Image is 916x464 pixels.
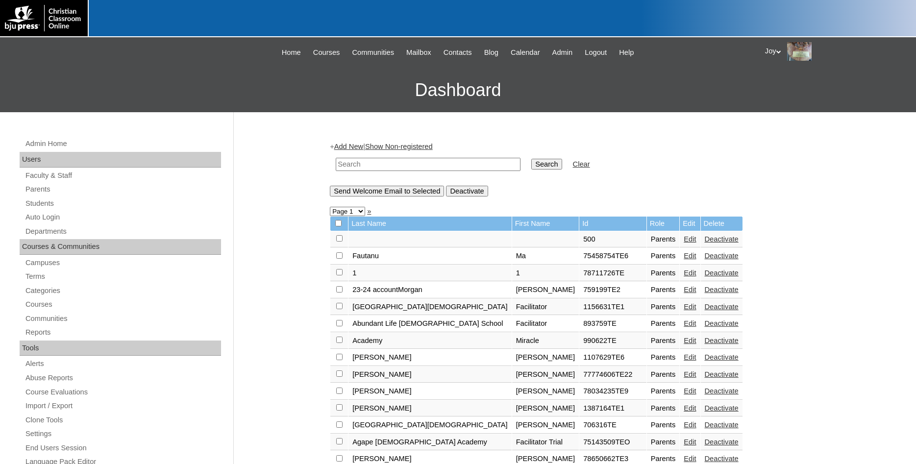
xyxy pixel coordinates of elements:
td: 1 [512,265,579,282]
span: Communities [352,47,395,58]
a: Mailbox [401,47,436,58]
a: Faculty & Staff [25,170,221,182]
input: Send Welcome Email to Selected [330,186,444,196]
td: Academy [348,333,512,349]
td: Abundant Life [DEMOGRAPHIC_DATA] School [348,316,512,332]
td: Edit [680,217,700,231]
td: Parents [647,248,680,265]
a: Terms [25,270,221,283]
td: [PERSON_NAME] [512,400,579,417]
td: Parents [647,349,680,366]
span: Contacts [444,47,472,58]
a: Edit [684,337,696,344]
td: [PERSON_NAME] [512,366,579,383]
td: 23-24 accountMorgan [348,282,512,298]
a: Edit [684,286,696,293]
div: Tools [20,341,221,356]
td: Miracle [512,333,579,349]
a: Deactivate [705,353,739,361]
a: Show Non-registered [365,143,433,150]
a: Edit [684,387,696,395]
td: 1156631TE1 [579,299,646,316]
a: » [367,207,371,215]
td: Agape [DEMOGRAPHIC_DATA] Academy [348,434,512,451]
span: Admin [552,47,573,58]
a: Deactivate [705,337,739,344]
img: logo-white.png [5,5,83,31]
a: Departments [25,225,221,238]
td: Parents [647,366,680,383]
a: Clone Tools [25,414,221,426]
td: 893759TE [579,316,646,332]
div: Users [20,152,221,168]
td: Role [647,217,680,231]
span: Courses [313,47,340,58]
td: [PERSON_NAME] [348,383,512,400]
a: Students [25,197,221,210]
a: Edit [684,353,696,361]
a: Deactivate [705,286,739,293]
a: Calendar [506,47,545,58]
td: Fautanu [348,248,512,265]
td: Last Name [348,217,512,231]
a: Admin Home [25,138,221,150]
a: Edit [684,370,696,378]
a: Categories [25,285,221,297]
td: 78711726TE [579,265,646,282]
span: Help [619,47,634,58]
img: Joy Dantz [787,42,812,61]
a: Deactivate [705,438,739,446]
td: 75458754TE6 [579,248,646,265]
a: Deactivate [705,303,739,311]
td: [PERSON_NAME] [348,366,512,383]
td: Parents [647,282,680,298]
td: 706316TE [579,417,646,434]
td: 75143509TEO [579,434,646,451]
a: Deactivate [705,404,739,412]
a: Deactivate [705,370,739,378]
a: Deactivate [705,319,739,327]
input: Search [531,159,562,170]
a: Edit [684,252,696,260]
td: Id [579,217,646,231]
a: Courses [308,47,345,58]
a: Blog [479,47,503,58]
h3: Dashboard [5,68,911,112]
a: Deactivate [705,252,739,260]
a: Courses [25,298,221,311]
a: Deactivate [705,235,739,243]
div: + | [330,142,815,196]
a: Clear [573,160,590,168]
td: [GEOGRAPHIC_DATA][DEMOGRAPHIC_DATA] [348,299,512,316]
a: Deactivate [705,269,739,277]
td: 1107629TE6 [579,349,646,366]
td: Facilitator Trial [512,434,579,451]
td: 77774606TE22 [579,366,646,383]
td: Parents [647,316,680,332]
td: 990622TE [579,333,646,349]
td: Parents [647,417,680,434]
td: Parents [647,231,680,248]
a: Edit [684,303,696,311]
td: [PERSON_NAME] [348,349,512,366]
a: Communities [25,313,221,325]
a: Edit [684,455,696,463]
a: Deactivate [705,387,739,395]
td: Parents [647,383,680,400]
a: Campuses [25,257,221,269]
td: [PERSON_NAME] [348,400,512,417]
a: Edit [684,235,696,243]
a: Abuse Reports [25,372,221,384]
td: Facilitator [512,316,579,332]
a: Import / Export [25,400,221,412]
td: 78034235TE9 [579,383,646,400]
a: Home [277,47,306,58]
a: Reports [25,326,221,339]
a: Course Evaluations [25,386,221,398]
td: 759199TE2 [579,282,646,298]
a: End Users Session [25,442,221,454]
a: Edit [684,438,696,446]
a: Help [614,47,639,58]
span: Blog [484,47,498,58]
td: First Name [512,217,579,231]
